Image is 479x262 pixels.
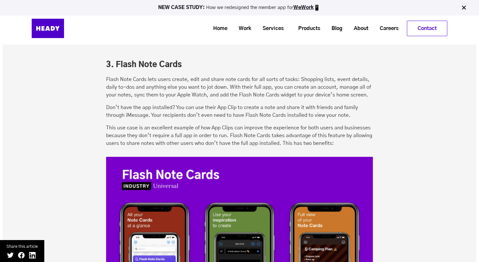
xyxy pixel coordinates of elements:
[346,23,372,35] a: About
[407,21,447,36] a: Contact
[323,23,346,35] a: Blog
[461,5,467,11] img: Close Bar
[158,5,206,10] strong: NEW CASE STUDY:
[290,23,323,35] a: Products
[372,23,402,35] a: Careers
[314,5,320,11] img: app emoji
[32,19,64,38] img: Heady_Logo_Web-01 (1)
[6,243,38,250] small: Share this article
[106,60,373,71] h3: 3. Flash Note Cards
[231,23,255,35] a: Work
[3,5,476,11] p: How we redesigned the member app for
[255,23,287,35] a: Services
[205,23,231,35] a: Home
[106,124,373,147] p: This use case is an excellent example of how App Clips can improve the experience for both users ...
[106,76,373,99] p: Flash Note Cards lets users create, edit and share note cards for all sorts of tasks: Shopping li...
[293,5,314,10] a: WeWork
[106,104,373,119] p: Don’t have the app installed? You can use their App Clip to create a note and share it with frien...
[80,21,447,36] div: Navigation Menu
